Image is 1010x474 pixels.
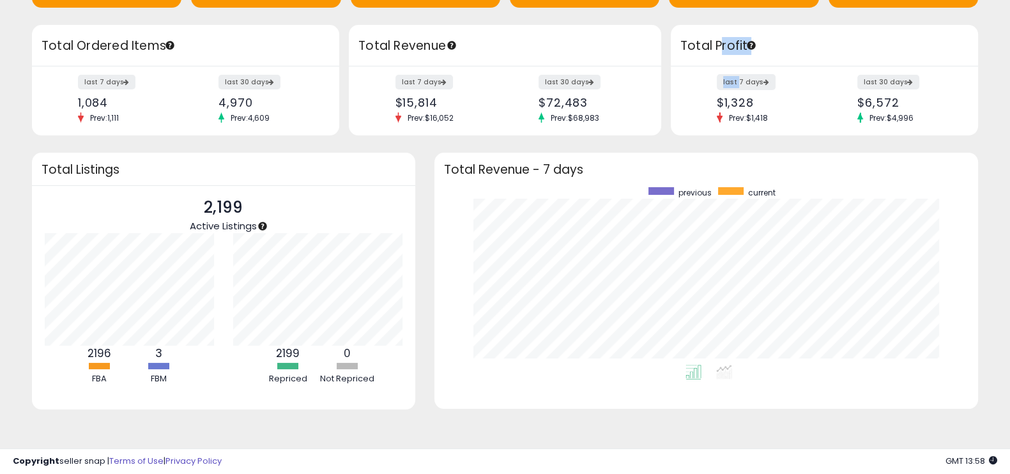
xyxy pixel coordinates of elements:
span: Prev: $16,052 [401,112,460,123]
h3: Total Revenue - 7 days [444,165,968,174]
label: last 7 days [717,74,776,90]
b: 2199 [276,346,300,361]
span: Prev: $1,418 [723,112,774,123]
div: Tooltip anchor [164,40,176,51]
b: 0 [344,346,351,361]
span: Prev: $68,983 [544,112,606,123]
span: Active Listings [190,219,257,233]
label: last 30 days [857,75,919,89]
div: FBM [130,373,188,385]
div: $72,483 [539,96,639,109]
span: Prev: $4,996 [863,112,920,123]
div: FBA [71,373,128,385]
div: Repriced [259,373,317,385]
h3: Total Listings [42,165,406,174]
div: Tooltip anchor [746,40,757,51]
div: Tooltip anchor [446,40,457,51]
strong: Copyright [13,455,59,467]
div: $6,572 [857,96,956,109]
b: 2196 [88,346,111,361]
span: current [748,187,776,198]
h3: Total Profit [680,37,968,55]
div: Not Repriced [319,373,376,385]
label: last 30 days [539,75,601,89]
span: Prev: 1,111 [84,112,125,123]
div: $15,814 [395,96,496,109]
h3: Total Revenue [358,37,652,55]
div: Tooltip anchor [257,220,268,232]
a: Terms of Use [109,455,164,467]
label: last 7 days [395,75,453,89]
label: last 7 days [78,75,135,89]
a: Privacy Policy [165,455,222,467]
div: 4,970 [218,96,317,109]
span: previous [678,187,712,198]
b: 3 [155,346,162,361]
label: last 30 days [218,75,280,89]
span: 2025-09-12 13:58 GMT [945,455,997,467]
div: seller snap | | [13,455,222,468]
div: 1,084 [78,96,176,109]
h3: Total Ordered Items [42,37,330,55]
span: Prev: 4,609 [224,112,276,123]
p: 2,199 [190,195,257,220]
div: $1,328 [717,96,815,109]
